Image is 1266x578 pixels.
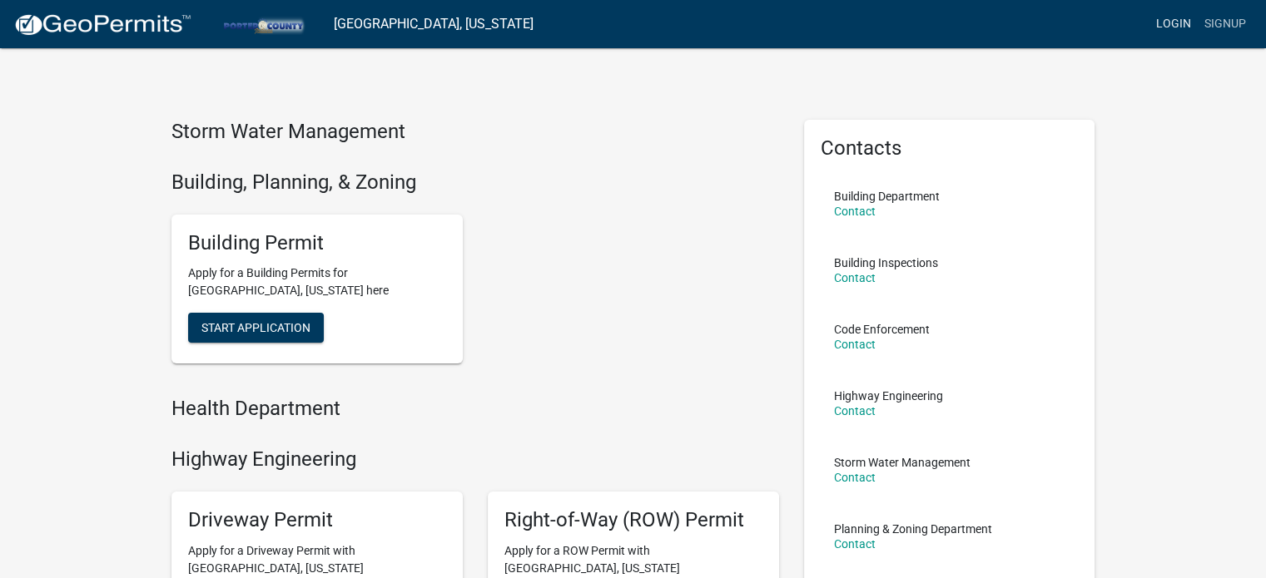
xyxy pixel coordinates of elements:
span: Start Application [201,321,310,334]
a: Contact [834,338,876,351]
p: Apply for a Building Permits for [GEOGRAPHIC_DATA], [US_STATE] here [188,264,446,299]
h4: Building, Planning, & Zoning [171,170,779,195]
h5: Contacts [821,136,1079,161]
p: Building Inspections [834,257,938,269]
h4: Health Department [171,397,779,421]
h5: Building Permit [188,231,446,255]
button: Start Application [188,313,324,343]
p: Highway Engineering [834,390,943,402]
h4: Storm Water Management [171,120,779,144]
img: Porter County, Indiana [205,12,320,35]
h5: Right-of-Way (ROW) Permit [504,508,762,532]
p: Building Department [834,190,940,202]
p: Storm Water Management [834,457,971,468]
p: Code Enforcement [834,324,930,335]
a: Contact [834,537,876,551]
a: [GEOGRAPHIC_DATA], [US_STATE] [334,10,534,38]
h5: Driveway Permit [188,508,446,532]
a: Contact [834,471,876,484]
a: Signup [1198,8,1253,40]
a: Contact [834,404,876,417]
a: Contact [834,205,876,218]
a: Login [1149,8,1198,40]
p: Planning & Zoning Department [834,523,992,535]
p: Apply for a Driveway Permit with [GEOGRAPHIC_DATA], [US_STATE] [188,542,446,577]
a: Contact [834,271,876,284]
h4: Highway Engineering [171,447,779,472]
p: Apply for a ROW Permit with [GEOGRAPHIC_DATA], [US_STATE] [504,542,762,577]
